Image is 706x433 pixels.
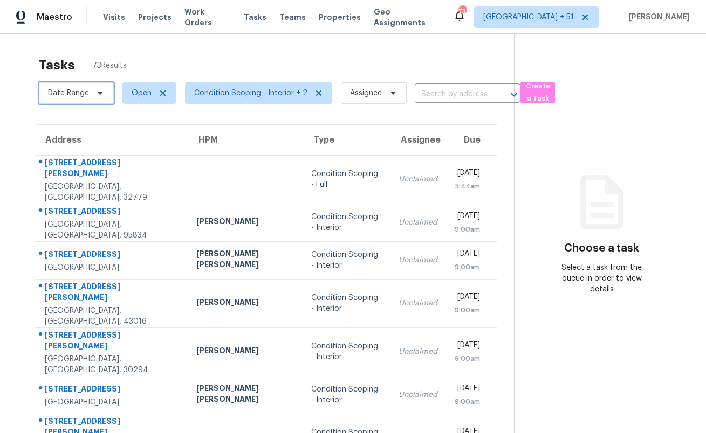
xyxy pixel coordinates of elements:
div: Condition Scoping - Full [311,169,382,190]
th: Assignee [390,125,446,155]
span: Create a Task [526,80,550,105]
div: [DATE] [455,340,480,353]
div: Unclaimed [399,255,437,266]
div: 9:00am [455,305,480,316]
div: [DATE] [455,211,480,224]
span: Geo Assignments [374,6,440,28]
div: Condition Scoping - Interior [311,249,382,271]
span: Tasks [244,13,266,21]
div: Condition Scoping - Interior [311,341,382,362]
div: Condition Scoping - Interior [311,384,382,406]
div: [STREET_ADDRESS] [45,206,179,219]
div: [GEOGRAPHIC_DATA], [GEOGRAPHIC_DATA], 95834 [45,219,179,241]
span: Date Range [48,88,89,99]
button: Create a Task [520,82,555,103]
h2: Tasks [39,60,75,71]
div: [GEOGRAPHIC_DATA], [GEOGRAPHIC_DATA], 30294 [45,354,179,375]
div: [GEOGRAPHIC_DATA] [45,397,179,408]
span: Visits [103,12,125,23]
span: Assignee [350,88,382,99]
div: [DATE] [455,291,480,305]
div: [GEOGRAPHIC_DATA], [GEOGRAPHIC_DATA], 43016 [45,305,179,327]
th: HPM [188,125,303,155]
span: Open [132,88,152,99]
div: Unclaimed [399,346,437,357]
th: Type [303,125,390,155]
input: Search by address [415,86,490,103]
div: Unclaimed [399,174,437,185]
div: [PERSON_NAME] [196,216,294,229]
div: [DATE] [455,248,480,262]
div: 9:00am [455,396,480,407]
div: 9:00am [455,224,480,235]
th: Address [35,125,188,155]
div: [STREET_ADDRESS][PERSON_NAME] [45,330,179,354]
span: Properties [319,12,361,23]
span: [GEOGRAPHIC_DATA] + 51 [483,12,574,23]
div: Condition Scoping - Interior [311,292,382,314]
div: Unclaimed [399,298,437,309]
div: [PERSON_NAME] [PERSON_NAME] [196,383,294,407]
span: 73 Results [92,60,127,71]
span: Maestro [37,12,72,23]
div: [STREET_ADDRESS] [45,249,179,262]
div: 9:00am [455,353,480,364]
div: [PERSON_NAME] [196,345,294,359]
button: Open [506,87,522,102]
div: [STREET_ADDRESS][PERSON_NAME] [45,157,179,181]
span: [PERSON_NAME] [625,12,690,23]
div: 5:44am [455,181,480,192]
span: Projects [138,12,172,23]
div: [STREET_ADDRESS][PERSON_NAME] [45,281,179,305]
span: Work Orders [184,6,231,28]
div: 9:00am [455,262,480,273]
span: Teams [279,12,306,23]
span: Condition Scoping - Interior + 2 [194,88,307,99]
h3: Choose a task [564,243,639,254]
div: Select a task from the queue in order to view details [558,262,645,295]
th: Due [446,125,497,155]
div: Condition Scoping - Interior [311,212,382,233]
div: 731 [458,6,466,17]
div: [DATE] [455,167,480,181]
div: [PERSON_NAME] [196,297,294,310]
div: [GEOGRAPHIC_DATA] [45,262,179,273]
div: [GEOGRAPHIC_DATA], [GEOGRAPHIC_DATA], 32779 [45,181,179,203]
div: [DATE] [455,383,480,396]
div: [STREET_ADDRESS] [45,383,179,397]
div: Unclaimed [399,389,437,400]
div: [PERSON_NAME] [PERSON_NAME] [196,248,294,273]
div: Unclaimed [399,217,437,228]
